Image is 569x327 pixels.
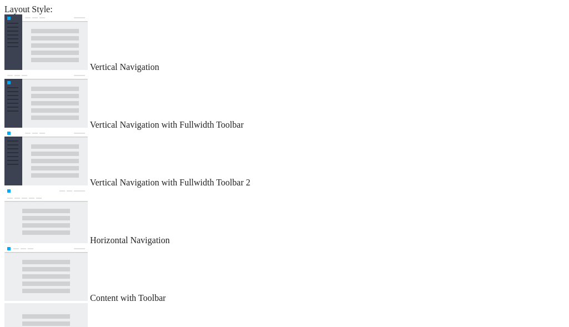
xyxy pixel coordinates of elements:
img: content-with-toolbar.jpg [4,245,88,301]
img: vertical-nav-with-full-toolbar.jpg [4,72,88,128]
md-radio-button: Vertical Navigation with Fullwidth Toolbar [4,72,565,130]
span: Vertical Navigation with Fullwidth Toolbar 2 [90,178,251,187]
span: Vertical Navigation with Fullwidth Toolbar [90,120,244,129]
span: Content with Toolbar [90,293,166,303]
md-radio-button: Horizontal Navigation [4,188,565,245]
img: vertical-nav-with-full-toolbar-2.jpg [4,130,88,185]
md-radio-button: Vertical Navigation with Fullwidth Toolbar 2 [4,130,565,188]
md-radio-button: Content with Toolbar [4,245,565,303]
span: Vertical Navigation [90,62,159,72]
md-radio-button: Vertical Navigation [4,14,565,72]
div: Layout Style: [4,4,565,14]
img: vertical-nav.jpg [4,14,88,70]
span: Horizontal Navigation [90,235,170,245]
img: horizontal-nav.jpg [4,188,88,243]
